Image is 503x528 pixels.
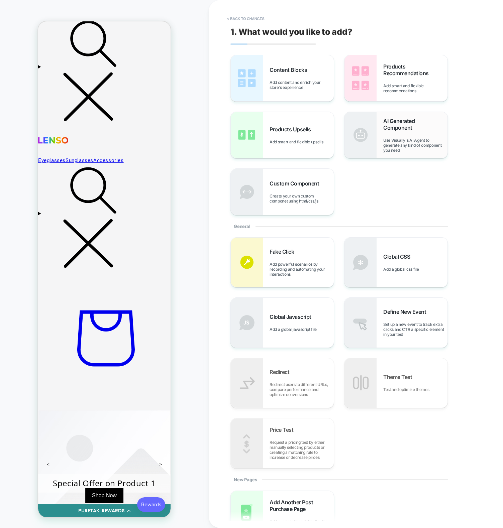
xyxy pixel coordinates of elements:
[3,456,129,468] p: Special Offer on Product 1
[383,387,432,392] span: Test and optimize themes
[383,267,422,272] span: Add a global css file
[383,138,447,153] span: Use Visually's AI Agent to generate any kind of component you need
[47,467,85,482] button: Shop Now
[270,499,334,512] span: Add Another Post Purchase Page
[230,27,352,37] span: 1. What would you like to add?
[383,118,447,131] span: AI Generated Component
[270,313,315,320] span: Global Javascript
[230,469,448,491] div: New Pages
[270,139,326,144] span: Add smart and flexible upsells
[270,327,320,332] span: Add a global javascript file
[99,476,127,491] iframe: Button to open loyalty program pop-up
[119,440,126,446] button: >
[270,80,334,90] span: Add content and enrich your store's experience
[383,308,429,315] span: Define New Event
[270,382,334,397] span: Redirect users to different URLs, compare performance and optimize conversions
[383,322,447,337] span: Set up a new event to track extra clicks and CTR a specific element in your test
[270,440,334,460] span: Request a pricing test by either manually selecting products or creating a matching rule to incre...
[270,193,334,204] span: Create your own custom componet using html/css/js
[270,248,297,255] span: Fake Click
[7,440,13,446] button: <
[230,215,448,237] div: General
[40,486,87,493] div: PURETAKI REWARDS
[270,369,293,375] span: Redirect
[383,63,447,77] span: Products Recommendations
[270,126,314,133] span: Products Upsells
[383,374,415,380] span: Theme Test
[383,253,413,260] span: Global CSS
[270,262,334,277] span: Add powerful scenarios by recording and automating your interactions
[270,426,297,433] span: Price Test
[55,136,86,143] a: Accessories
[224,13,268,24] button: < Back to changes
[27,136,55,143] a: Sunglasses
[270,180,322,187] span: Custom Component
[383,83,447,93] span: Add smart and flexible recommendations
[270,67,310,73] span: Content Blocks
